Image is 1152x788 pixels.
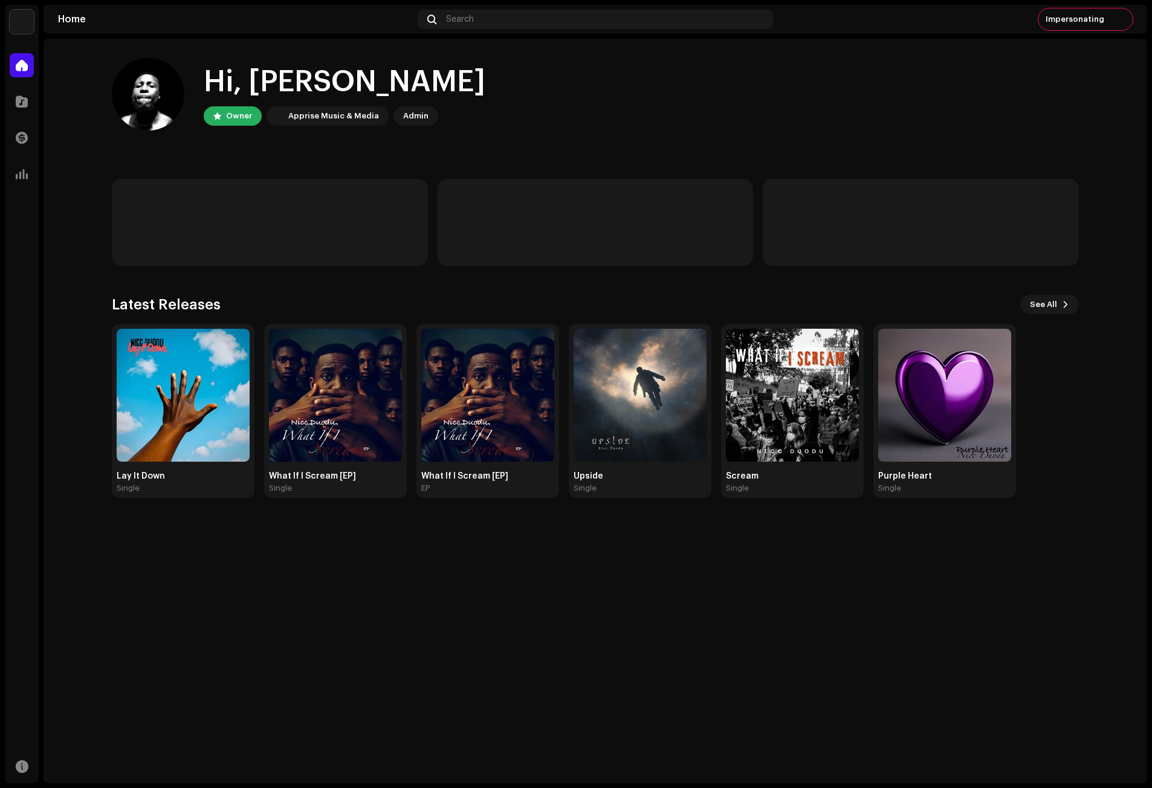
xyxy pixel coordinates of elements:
span: Search [446,15,474,24]
div: Single [726,483,749,493]
div: Single [878,483,901,493]
button: See All [1020,295,1079,314]
div: Owner [226,109,252,123]
img: 1c16f3de-5afb-4452-805d-3f3454e20b1b [269,109,283,123]
div: Admin [403,109,429,123]
div: What If I Scream [EP] [421,471,554,481]
img: 1c16f3de-5afb-4452-805d-3f3454e20b1b [10,10,34,34]
img: 6cb8dfeb-b147-4457-9d21-d75572bad60d [574,329,707,462]
div: Lay It Down [117,471,250,481]
img: 681cd0aa-eab8-47ea-aa46-3ec6f035c118 [726,329,859,462]
div: EP [421,483,430,493]
div: Home [58,15,413,24]
h3: Latest Releases [112,295,221,314]
div: Hi, [PERSON_NAME] [204,63,485,102]
img: 89a808f3-4e41-4961-8480-19e3114a61bc [421,329,554,462]
img: ff47d53c-e327-4d8c-934a-21ca270502be [269,329,402,462]
div: Upside [574,471,707,481]
div: What If I Scream [EP] [269,471,402,481]
img: c522cd52-4c82-4a9a-b1c6-b17d1fad3e84 [112,58,184,131]
div: Apprise Music & Media [288,109,379,123]
div: Single [117,483,140,493]
div: Single [574,483,597,493]
img: 003f8a07-1e2e-4721-bbaa-72b3e8b57ef1 [117,329,250,462]
div: Scream [726,471,859,481]
span: Impersonating [1046,15,1104,24]
div: Single [269,483,292,493]
img: d2c4bee7-b7ce-45f1-a3e6-10d0b7c4d679 [878,329,1011,462]
img: c522cd52-4c82-4a9a-b1c6-b17d1fad3e84 [1112,10,1131,29]
div: Purple Heart [878,471,1011,481]
span: See All [1030,292,1057,317]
